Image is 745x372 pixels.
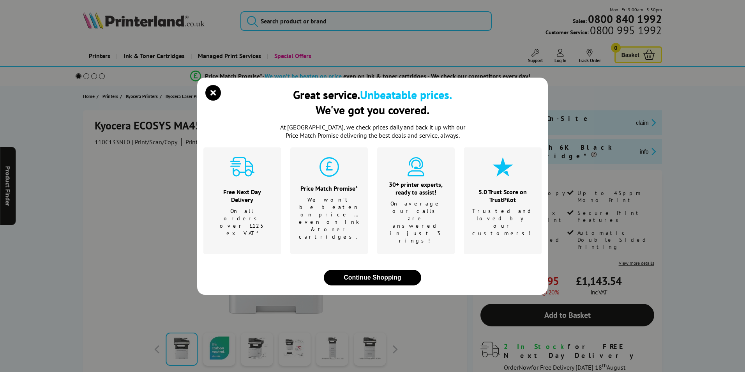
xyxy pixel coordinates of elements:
[387,200,445,244] p: On average our calls are answered in just 3 rings!
[275,123,470,140] p: At [GEOGRAPHIC_DATA], we check prices daily and back it up with our Price Match Promise deliverin...
[213,188,272,204] div: Free Next Day Delivery
[387,181,445,196] div: 30+ printer experts, ready to assist!
[293,87,452,117] div: Great service. We've got you covered.
[472,207,533,237] p: Trusted and loved by our customers!
[299,196,360,241] p: We won't be beaten on price …even on ink & toner cartridges.
[213,207,272,237] p: On all orders over £125 ex VAT*
[299,184,360,192] div: Price Match Promise*
[360,87,452,102] b: Unbeatable prices.
[207,87,219,99] button: close modal
[472,188,533,204] div: 5.0 Trust Score on TrustPilot
[324,270,421,285] button: close modal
